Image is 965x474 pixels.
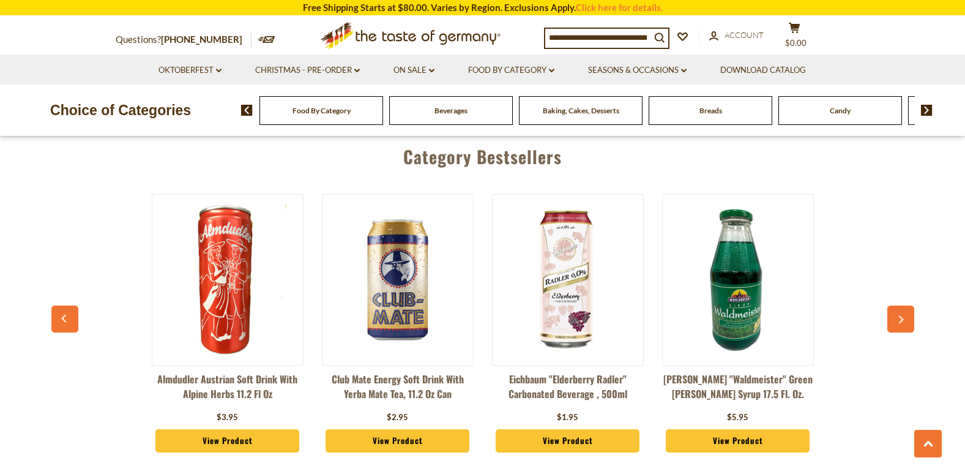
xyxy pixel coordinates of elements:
div: $5.95 [727,412,748,424]
a: View Product [155,429,300,453]
a: View Product [496,429,640,453]
a: Almdudler Austrian Soft Drink with Alpine Herbs 11.2 fl oz [152,372,304,408]
div: Category Bestsellers [58,129,908,179]
a: On Sale [393,64,434,77]
img: next arrow [921,105,933,116]
a: [PHONE_NUMBER] [161,34,242,45]
span: $0.00 [785,38,807,48]
span: Account [725,30,764,40]
a: [PERSON_NAME] "Waldmeister" Green [PERSON_NAME] Syrup 17.5 fl. oz. [662,372,814,408]
a: Breads [699,106,722,115]
div: $2.95 [387,412,408,424]
div: $1.95 [557,412,578,424]
a: Candy [830,106,851,115]
a: Eichbaum "Elderberry Radler" Carbonated Beverage , 500ml [492,372,644,408]
a: Download Catalog [720,64,806,77]
img: previous arrow [241,105,253,116]
img: Eichbaum [493,205,643,355]
div: $3.95 [217,412,238,424]
a: Beverages [434,106,468,115]
a: Account [709,29,764,42]
a: Christmas - PRE-ORDER [255,64,360,77]
img: Almdudler Austrian Soft Drink with Alpine Herbs 11.2 fl oz [152,205,303,355]
a: Seasons & Occasions [588,64,687,77]
button: $0.00 [777,22,813,53]
a: Food By Category [292,106,351,115]
img: Muehlhauser [663,205,813,355]
a: Club Mate Energy Soft Drink with Yerba Mate Tea, 11.2 oz can [322,372,474,408]
a: Click here for details. [576,2,663,13]
a: View Product [326,429,470,453]
p: Questions? [116,32,251,48]
a: View Product [666,429,810,453]
a: Oktoberfest [158,64,222,77]
img: Club Mate Energy Soft Drink with Yerba Mate Tea, 11.2 oz can [322,205,473,355]
a: Baking, Cakes, Desserts [543,106,619,115]
a: Food By Category [468,64,554,77]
